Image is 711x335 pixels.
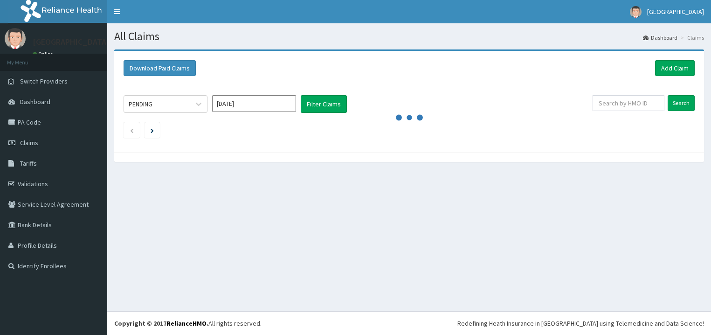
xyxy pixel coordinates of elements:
[301,95,347,113] button: Filter Claims
[20,159,37,167] span: Tariffs
[643,34,677,42] a: Dashboard
[457,319,704,328] div: Redefining Heath Insurance in [GEOGRAPHIC_DATA] using Telemedicine and Data Science!
[129,99,152,109] div: PENDING
[5,28,26,49] img: User Image
[33,51,55,57] a: Online
[130,126,134,134] a: Previous page
[655,60,695,76] a: Add Claim
[20,139,38,147] span: Claims
[107,311,711,335] footer: All rights reserved.
[630,6,642,18] img: User Image
[678,34,704,42] li: Claims
[212,95,296,112] input: Select Month and Year
[668,95,695,111] input: Search
[20,77,68,85] span: Switch Providers
[114,319,208,328] strong: Copyright © 2017 .
[33,38,110,46] p: [GEOGRAPHIC_DATA]
[20,98,50,106] span: Dashboard
[151,126,154,134] a: Next page
[647,7,704,16] span: [GEOGRAPHIC_DATA]
[593,95,664,111] input: Search by HMO ID
[395,104,423,132] svg: audio-loading
[114,30,704,42] h1: All Claims
[124,60,196,76] button: Download Paid Claims
[166,319,207,328] a: RelianceHMO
